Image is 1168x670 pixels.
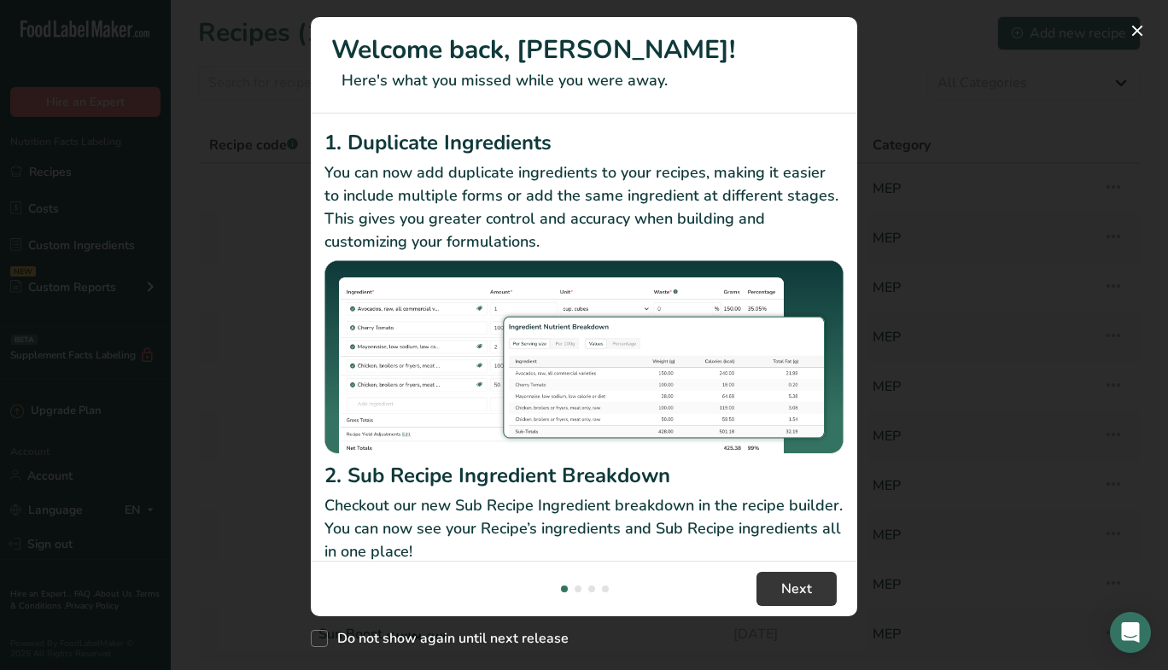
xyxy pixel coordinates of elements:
[328,630,569,647] span: Do not show again until next release
[324,260,844,454] img: Duplicate Ingredients
[756,572,837,606] button: Next
[331,69,837,92] p: Here's what you missed while you were away.
[781,579,812,599] span: Next
[324,460,844,491] h2: 2. Sub Recipe Ingredient Breakdown
[324,161,844,253] p: You can now add duplicate ingredients to your recipes, making it easier to include multiple forms...
[324,494,844,563] p: Checkout our new Sub Recipe Ingredient breakdown in the recipe builder. You can now see your Reci...
[331,31,837,69] h1: Welcome back, [PERSON_NAME]!
[1110,612,1151,653] div: Open Intercom Messenger
[324,127,844,158] h2: 1. Duplicate Ingredients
